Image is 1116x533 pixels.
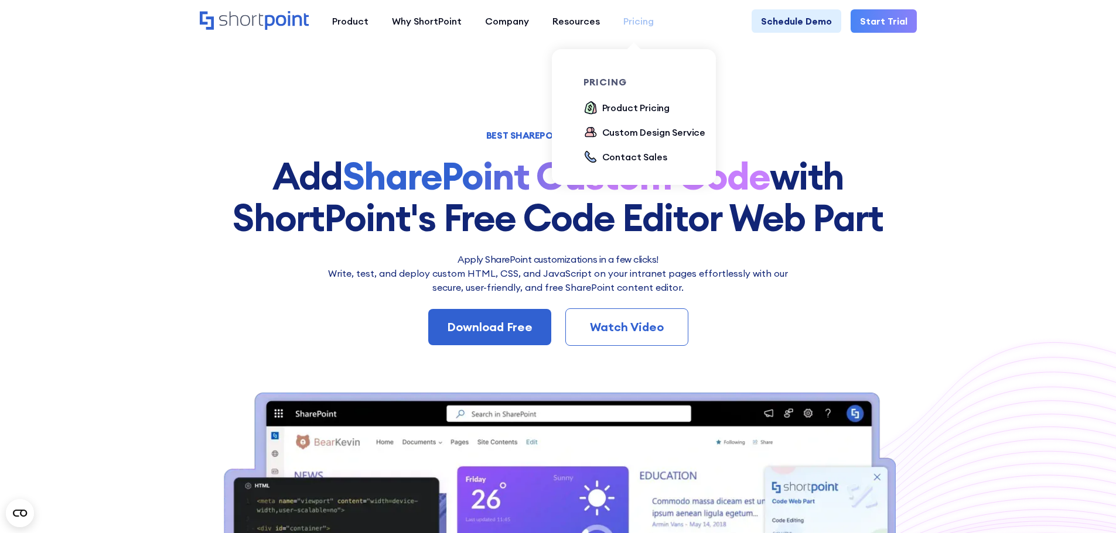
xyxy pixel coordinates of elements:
strong: SharePoint Custom Code [343,152,770,200]
h1: BEST SHAREPOINT CODE EDITOR [200,131,917,139]
a: Schedule Demo [752,9,841,33]
a: Why ShortPoint [380,9,473,33]
div: Resources [552,14,600,28]
div: Custom Design Service [602,125,706,139]
a: Company [473,9,541,33]
div: pricing [583,77,715,87]
div: Pricing [623,14,654,28]
div: Why ShortPoint [392,14,462,28]
div: Company [485,14,529,28]
p: Write, test, and deploy custom HTML, CSS, and JavaScript on your intranet pages effortlessly wi﻿t... [321,266,796,294]
a: Contact Sales [583,150,667,165]
div: Contact Sales [602,150,667,164]
a: Resources [541,9,612,33]
iframe: Chat Widget [905,397,1116,533]
h1: Add with ShortPoint's Free Code Editor Web Part [200,156,917,238]
a: Download Free [428,309,551,345]
a: Pricing [612,9,665,33]
div: Watch Video [585,318,669,336]
a: Start Trial [851,9,917,33]
div: Product Pricing [602,101,670,115]
h2: Apply SharePoint customizations in a few clicks! [321,252,796,266]
a: Custom Design Service [583,125,706,140]
div: Product [332,14,368,28]
a: Watch Video [565,308,688,346]
button: Open CMP widget [6,499,34,527]
a: Product [320,9,380,33]
div: Download Free [447,318,533,336]
div: Chatwidget [905,397,1116,533]
a: Home [200,11,309,31]
a: Product Pricing [583,101,670,116]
